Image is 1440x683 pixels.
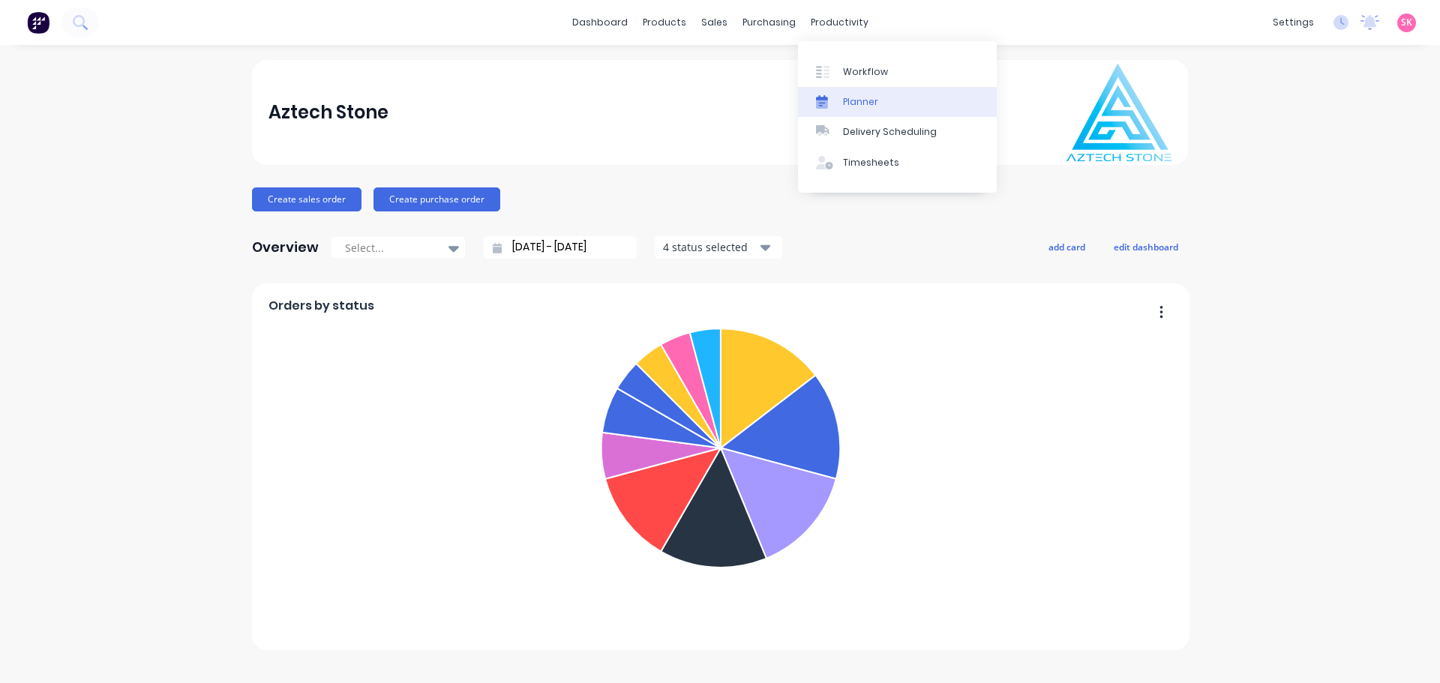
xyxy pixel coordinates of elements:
button: edit dashboard [1104,237,1188,256]
a: dashboard [565,11,635,34]
a: Planner [798,87,997,117]
img: Factory [27,11,49,34]
button: Create sales order [252,187,361,211]
div: Delivery Scheduling [843,125,937,139]
div: Planner [843,95,878,109]
div: sales [694,11,735,34]
a: Workflow [798,56,997,86]
div: settings [1265,11,1321,34]
span: SK [1401,16,1412,29]
div: Timesheets [843,156,899,169]
div: Workflow [843,65,888,79]
button: 4 status selected [655,236,782,259]
div: Aztech Stone [268,97,388,127]
div: purchasing [735,11,803,34]
button: Create purchase order [373,187,500,211]
div: 4 status selected [663,239,757,255]
a: Delivery Scheduling [798,117,997,147]
span: Orders by status [268,297,374,315]
img: Aztech Stone [1066,64,1171,161]
a: Timesheets [798,148,997,178]
div: Overview [252,232,319,262]
div: productivity [803,11,876,34]
button: add card [1039,237,1095,256]
div: products [635,11,694,34]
